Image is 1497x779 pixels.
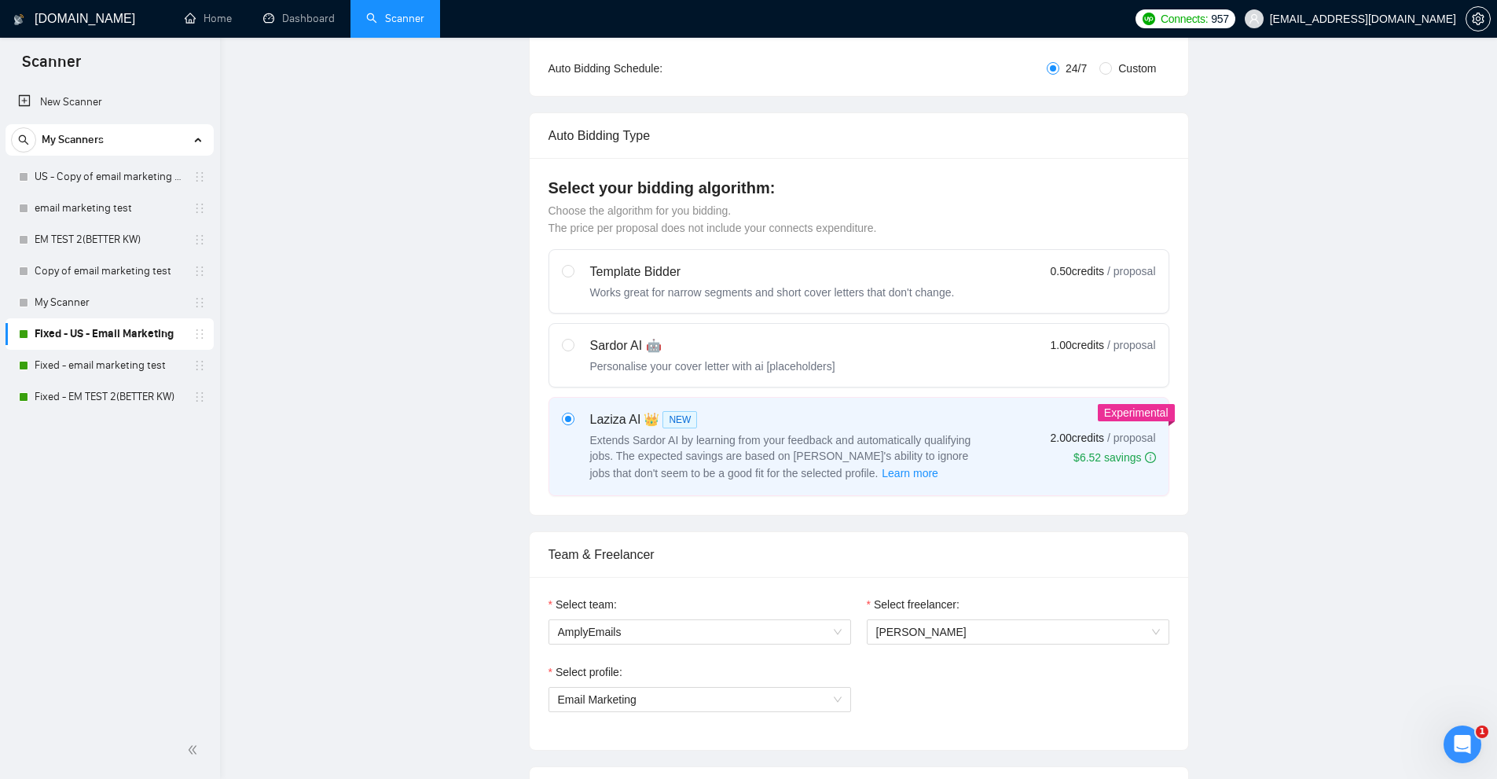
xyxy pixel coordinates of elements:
span: NEW [662,411,697,428]
div: Sardor AI 🤖 [590,336,835,355]
a: email marketing test [35,193,184,224]
span: user [1249,13,1260,24]
span: Custom [1112,60,1162,77]
button: setting [1466,6,1491,31]
li: My Scanners [6,124,214,413]
a: Fixed - email marketing test [35,350,184,381]
span: info-circle [1145,452,1156,463]
span: / proposal [1107,263,1155,279]
span: Email Marketing [558,693,637,706]
span: double-left [187,742,203,758]
span: 1.00 credits [1051,336,1104,354]
a: US - Copy of email marketing test [35,161,184,193]
a: Copy of email marketing test [35,255,184,287]
h4: Select your bidding algorithm: [549,177,1169,199]
div: Laziza AI [590,410,983,429]
span: holder [193,171,206,183]
a: dashboardDashboard [263,12,335,25]
span: Connects: [1161,10,1208,28]
div: Personalise your cover letter with ai [placeholders] [590,358,835,374]
img: upwork-logo.png [1143,13,1155,25]
a: homeHome [185,12,232,25]
li: New Scanner [6,86,214,118]
div: Team & Freelancer [549,532,1169,577]
span: holder [193,391,206,403]
a: searchScanner [366,12,424,25]
img: logo [13,7,24,32]
span: holder [193,202,206,215]
button: search [11,127,36,152]
span: Select profile: [556,663,622,681]
span: setting [1466,13,1490,25]
span: / proposal [1107,337,1155,353]
iframe: Intercom live chat [1444,726,1481,763]
span: AmplyEmails [558,620,842,644]
div: Template Bidder [590,263,955,281]
button: Laziza AI NEWExtends Sardor AI by learning from your feedback and automatically qualifying jobs. ... [881,464,939,483]
a: EM TEST 2(BETTER KW) [35,224,184,255]
span: / proposal [1107,430,1155,446]
span: holder [193,296,206,309]
span: holder [193,233,206,246]
span: 0.50 credits [1051,263,1104,280]
span: Scanner [9,50,94,83]
span: My Scanners [42,124,104,156]
div: Auto Bidding Type [549,113,1169,158]
a: Fixed - US - Email Marketing [35,318,184,350]
span: 957 [1211,10,1228,28]
span: 24/7 [1059,60,1093,77]
a: New Scanner [18,86,201,118]
a: Fixed - EM TEST 2(BETTER KW) [35,381,184,413]
a: setting [1466,13,1491,25]
label: Select freelancer: [867,596,959,613]
span: Experimental [1104,406,1169,419]
span: [PERSON_NAME] [876,626,967,638]
span: holder [193,359,206,372]
div: Auto Bidding Schedule: [549,60,755,77]
div: $6.52 savings [1073,450,1155,465]
span: holder [193,265,206,277]
span: 👑 [644,410,659,429]
span: 2.00 credits [1051,429,1104,446]
span: Learn more [882,465,938,482]
div: Works great for narrow segments and short cover letters that don't change. [590,285,955,300]
span: Choose the algorithm for you bidding. The price per proposal does not include your connects expen... [549,204,877,234]
span: Extends Sardor AI by learning from your feedback and automatically qualifying jobs. The expected ... [590,434,971,480]
a: My Scanner [35,287,184,318]
span: holder [193,328,206,340]
span: 1 [1476,726,1488,738]
span: search [12,134,35,145]
label: Select team: [549,596,617,613]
